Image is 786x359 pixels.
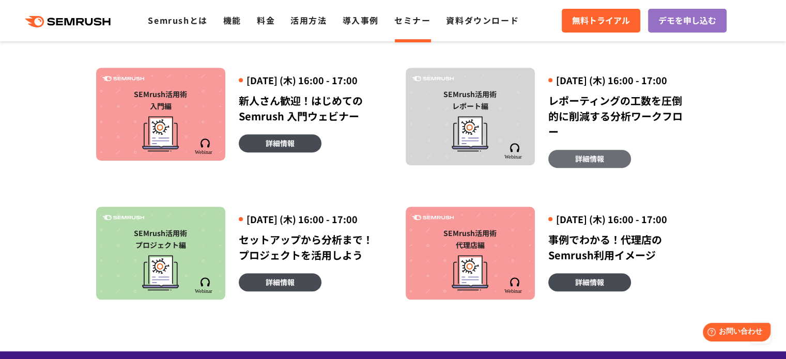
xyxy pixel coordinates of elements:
img: Semrush [102,215,144,221]
img: Semrush [194,138,215,154]
div: 新人さん歓迎！はじめてのSemrush 入門ウェビナー [239,93,381,124]
span: デモを申し込む [658,14,716,27]
div: [DATE] (木) 16:00 - 17:00 [548,213,690,226]
span: 無料トライアル [572,14,630,27]
a: 機能 [223,14,241,26]
img: Semrush [504,143,525,159]
img: Semrush [194,277,215,293]
div: レポーティングの工数を圧倒的に削減する分析ワークフロー [548,93,690,139]
img: Semrush [504,277,525,293]
a: 料金 [257,14,275,26]
span: 詳細情報 [575,276,604,288]
span: 詳細情報 [266,276,295,288]
a: Semrushとは [148,14,207,26]
img: Semrush [412,76,454,82]
div: [DATE] (木) 16:00 - 17:00 [548,74,690,87]
div: SEMrush活用術 レポート編 [411,88,530,112]
div: セットアップから分析まで！プロジェクトを活用しよう [239,232,381,263]
span: 詳細情報 [266,137,295,149]
img: Semrush [412,215,454,221]
div: [DATE] (木) 16:00 - 17:00 [239,74,381,87]
a: 導入事例 [343,14,379,26]
a: 詳細情報 [239,134,321,152]
a: セミナー [394,14,430,26]
a: 無料トライアル [562,9,640,33]
a: 活用方法 [290,14,327,26]
img: Semrush [102,76,144,82]
a: デモを申し込む [648,9,727,33]
iframe: Help widget launcher [694,319,775,348]
div: SEMrush活用術 プロジェクト編 [101,227,220,251]
a: 資料ダウンロード [446,14,519,26]
div: [DATE] (木) 16:00 - 17:00 [239,213,381,226]
a: 詳細情報 [548,150,631,168]
a: 詳細情報 [239,273,321,291]
div: SEMrush活用術 代理店編 [411,227,530,251]
a: 詳細情報 [548,273,631,291]
span: 詳細情報 [575,153,604,164]
div: 事例でわかる！代理店のSemrush利用イメージ [548,232,690,263]
div: SEMrush活用術 入門編 [101,88,220,112]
